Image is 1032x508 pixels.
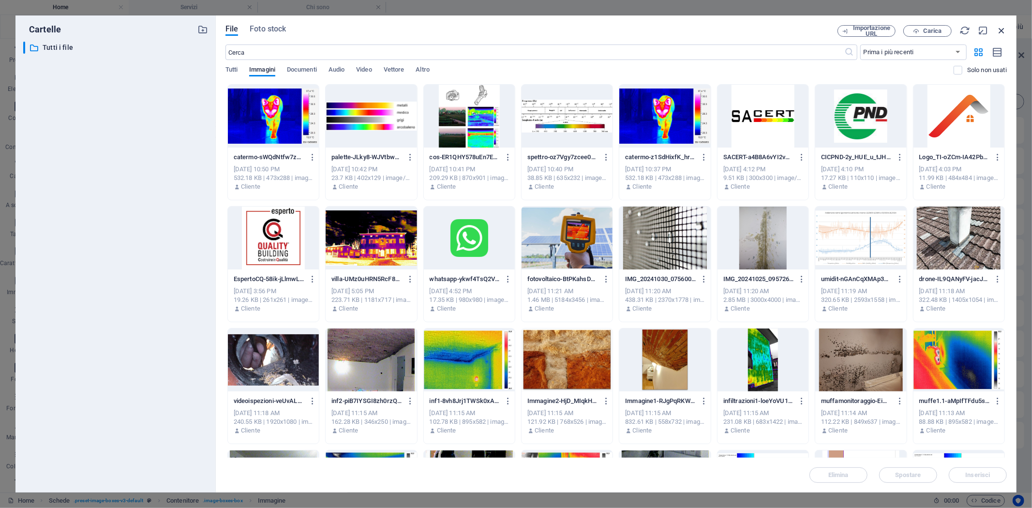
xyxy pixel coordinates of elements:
p: catermo-z1SdHixfK_hr0i__KEaQ7w.jpg [625,153,696,162]
p: inf2-piB7IYSGI8zh0rzQdzMqpg.png [331,397,402,405]
p: muffamonitoraggio-Eimt1mwEeT7cXX-XPRkeag.jpg [821,397,892,405]
div: 19.26 KB | 261x261 | image/png [234,296,313,304]
p: Cliente [241,304,260,313]
p: Cliente [437,426,456,435]
div: 832.61 KB | 558x732 | image/png [625,418,704,426]
div: [DATE] 10:42 PM [331,165,411,174]
p: Cliente [339,304,358,313]
span: Vettore [384,64,404,77]
div: 9.51 KB | 300x300 | image/png [723,174,803,182]
p: Cliente [731,426,750,435]
div: 322.48 KB | 1405x1054 | image/jpeg [919,296,999,304]
div: 532.18 KB | 473x288 | image/x-ms-bmp [625,174,704,182]
div: [DATE] 4:12 PM [723,165,803,174]
p: Cliente [535,426,554,435]
div: ​ [23,42,25,54]
p: Cliente [633,304,652,313]
span: Immagini [249,64,275,77]
p: Cliente [927,426,946,435]
span: Altro [416,64,429,77]
p: CICPND-2y_HUE_u_tJHZrMDjnYfZA.jpg [821,153,892,162]
p: Cliente [731,182,750,191]
div: [DATE] 11:13 AM [919,409,999,418]
div: 320.65 KB | 2593x1558 | image/jpeg [821,296,900,304]
p: Cliente [339,182,358,191]
div: [DATE] 11:21 AM [527,287,607,296]
div: 11.99 KB | 484x484 | image/png [919,174,999,182]
p: Cliente [437,182,456,191]
p: Cliente [535,182,554,191]
div: [DATE] 11:18 AM [234,409,313,418]
div: 38.85 KB | 635x232 | image/jpeg [527,174,607,182]
p: Cliente [241,182,260,191]
div: [DATE] 10:40 PM [527,165,607,174]
p: drone-IL9QANyFV-jacJpBzdN9GA.jpg [919,275,990,284]
div: [DATE] 11:20 AM [625,287,704,296]
p: Immagine2-HjD_MIqkHeZbaOg5dT1H4Q.jpg [527,397,598,405]
p: Cliente [339,426,358,435]
p: Cliente [633,182,652,191]
p: Cliente [535,304,554,313]
div: [DATE] 4:52 PM [430,287,509,296]
p: IMG_20241030_075600-4Gj982X_gg22iMXq6mEJHw.jpg [625,275,696,284]
span: Tutti [225,64,238,77]
span: Importazione URL [852,25,891,37]
div: 240.55 KB | 1920x1080 | image/jpeg [234,418,313,426]
div: [DATE] 11:15 AM [527,409,607,418]
input: Cerca [225,45,845,60]
p: Tutti i file [43,42,190,53]
div: [DATE] 11:19 AM [821,287,900,296]
p: Cliente [828,182,848,191]
div: [DATE] 11:15 AM [723,409,803,418]
div: [DATE] 10:37 PM [625,165,704,174]
p: Cliente [437,304,456,313]
div: 88.88 KB | 895x582 | image/jpeg [919,418,999,426]
p: umidit-nGAnCqXMAp30mFSP5lGQVw.jpg [821,275,892,284]
div: 102.78 KB | 895x582 | image/jpeg [430,418,509,426]
div: 231.08 KB | 683x1422 | image/jpeg [723,418,803,426]
button: Importazione URL [838,25,896,37]
div: [DATE] 11:15 AM [625,409,704,418]
div: 209.29 KB | 870x901 | image/jpeg [430,174,509,182]
p: infiltrazioni1-loeYoVU1K2IkzVRWc4sBcw.jpg [723,397,794,405]
div: 162.28 KB | 346x250 | image/png [331,418,411,426]
div: 121.92 KB | 768x526 | image/jpeg [527,418,607,426]
span: Audio [329,64,344,77]
div: 17.27 KB | 110x110 | image/jpeg [821,174,900,182]
p: Cliente [241,426,260,435]
div: 23.7 KB | 402x129 | image/jpeg [331,174,411,182]
div: 1.46 MB | 5184x3456 | image/jpeg [527,296,607,304]
div: [DATE] 10:41 PM [430,165,509,174]
p: Cliente [633,426,652,435]
p: spettro-oz7Vgy7zcee0aBJhBvT2-Q.jpg [527,153,598,162]
div: [DATE] 4:10 PM [821,165,900,174]
div: [DATE] 10:50 PM [234,165,313,174]
span: Documenti [287,64,317,77]
div: [DATE] 3:56 PM [234,287,313,296]
p: Cartelle [23,23,61,36]
p: IMG_20241025_095726-U9WXyxW91N9X0JeSKahDDA.jpg [723,275,794,284]
span: Carica [923,28,942,34]
p: Cliente [828,426,848,435]
p: fotovoltaico-BtPKahsDJm0CqkJ-13PfTg.jpg [527,275,598,284]
p: Cliente [927,304,946,313]
div: 112.22 KB | 849x637 | image/jpeg [821,418,900,426]
p: Immagine1-RJgPqRKWkKnPzE9VbFz4Ig.png [625,397,696,405]
div: 438.31 KB | 2370x1778 | image/jpeg [625,296,704,304]
div: 223.71 KB | 1181x717 | image/jpeg [331,296,411,304]
span: File [225,23,238,35]
p: villa-UMz0uHRN5RcF8GdkE_7F5g.jpg [331,275,402,284]
p: EspertoCQ-58ik-jLlmwLv68pqskJe5g.png [234,275,304,284]
p: Cliente [828,304,848,313]
i: Nascondi [978,25,988,36]
div: [DATE] 11:14 AM [821,409,900,418]
div: 532.18 KB | 473x288 | image/x-ms-bmp [234,174,313,182]
p: Cliente [731,304,750,313]
div: 17.35 KB | 980x980 | image/webp [430,296,509,304]
div: [DATE] 11:15 AM [430,409,509,418]
p: SACERT-a4B8A6vYI2vQAkvtvPOrLw.png [723,153,794,162]
p: inf1-8vh8Jrj1TWSk0xApI4xJhw.JPG [430,397,500,405]
p: whatsapp-ykwf4TsQ2VxS0CroLbjMOA.webp [430,275,500,284]
p: catermo-sWQdNtfw7z6G9m6eiT7QoA.jpg [234,153,304,162]
div: 2.85 MB | 3000x4000 | image/jpeg [723,296,803,304]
